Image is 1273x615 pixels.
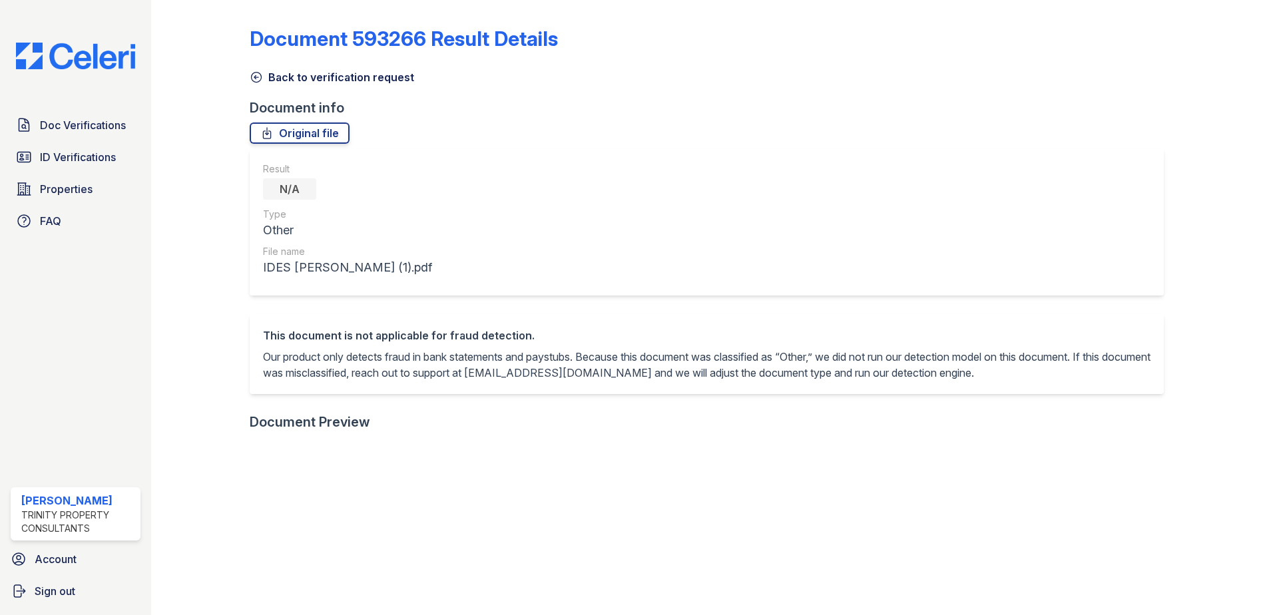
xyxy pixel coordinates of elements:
[5,43,146,69] img: CE_Logo_Blue-a8612792a0a2168367f1c8372b55b34899dd931a85d93a1a3d3e32e68fde9ad4.png
[250,413,370,431] div: Document Preview
[263,349,1150,381] p: Our product only detects fraud in bank statements and paystubs. Because this document was classif...
[250,99,1174,117] div: Document info
[263,178,316,200] div: N/A
[263,162,432,176] div: Result
[263,327,1150,343] div: This document is not applicable for fraud detection.
[11,144,140,170] a: ID Verifications
[40,181,93,197] span: Properties
[263,245,432,258] div: File name
[40,117,126,133] span: Doc Verifications
[35,551,77,567] span: Account
[35,583,75,599] span: Sign out
[250,69,414,85] a: Back to verification request
[11,176,140,202] a: Properties
[11,208,140,234] a: FAQ
[11,112,140,138] a: Doc Verifications
[250,122,350,144] a: Original file
[40,213,61,229] span: FAQ
[263,258,432,277] div: IDES [PERSON_NAME] (1).pdf
[263,208,432,221] div: Type
[263,221,432,240] div: Other
[5,578,146,604] a: Sign out
[21,509,135,535] div: Trinity Property Consultants
[21,493,135,509] div: [PERSON_NAME]
[250,27,558,51] a: Document 593266 Result Details
[40,149,116,165] span: ID Verifications
[5,546,146,572] a: Account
